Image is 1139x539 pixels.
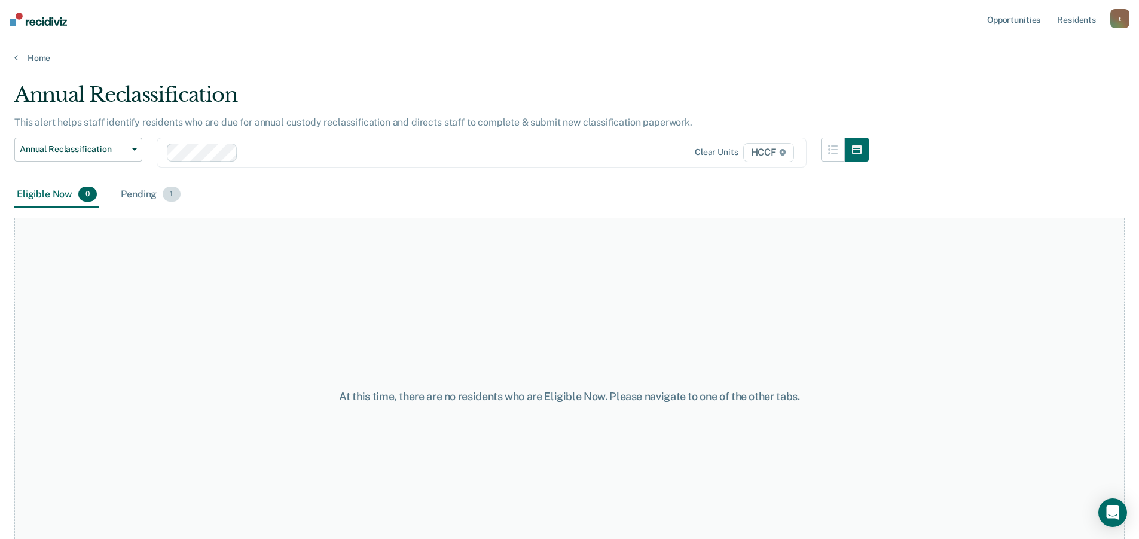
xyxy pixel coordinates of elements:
a: Home [14,53,1125,63]
div: Eligible Now0 [14,182,99,208]
span: 0 [78,187,97,202]
span: HCCF [743,143,794,162]
p: This alert helps staff identify residents who are due for annual custody reclassification and dir... [14,117,692,128]
div: Open Intercom Messenger [1098,498,1127,527]
button: t [1110,9,1129,28]
img: Recidiviz [10,13,67,26]
div: Pending1 [118,182,182,208]
div: Clear units [695,147,738,157]
div: Annual Reclassification [14,83,869,117]
span: 1 [163,187,180,202]
div: At this time, there are no residents who are Eligible Now. Please navigate to one of the other tabs. [292,390,847,403]
button: Annual Reclassification [14,138,142,162]
span: Annual Reclassification [20,144,127,154]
